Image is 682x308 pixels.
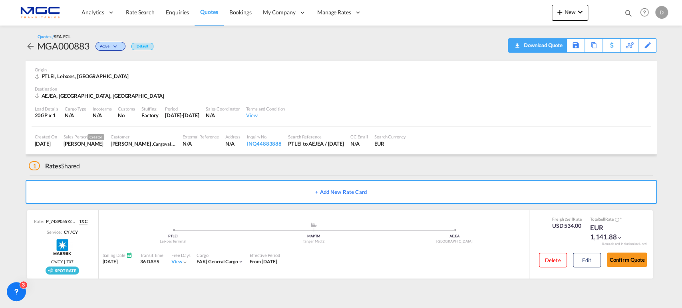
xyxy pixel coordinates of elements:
div: Origin [35,67,648,73]
span: Z07 [66,259,74,265]
div: Carmen . [111,140,176,147]
div: Inquiry No. [247,134,282,140]
div: Sailing Date [103,252,133,258]
div: Transit Time [140,252,163,258]
div: Rollable available [46,267,79,274]
div: [GEOGRAPHIC_DATA] [384,239,525,244]
md-icon: icon-download [512,40,522,46]
div: Quote PDF is not available at this time [512,39,563,51]
span: Subject to Remarks [619,217,621,221]
div: Freight Rate [552,216,582,222]
span: T&C [79,218,87,225]
div: Destination [35,86,648,92]
img: 92835000d1c111ee8b33af35afdd26c7.png [12,4,66,22]
span: Rates [45,162,61,170]
div: Search Reference [288,134,344,140]
div: Factory Stuffing [141,112,159,119]
img: Maersk Spot [52,237,72,257]
div: Save As Template [567,39,585,52]
div: icon-arrow-left [26,39,37,52]
div: Customer [111,134,176,140]
div: Total Rate [590,216,630,223]
div: Download Quote [512,39,563,51]
div: Change Status Here [95,42,125,51]
div: CY / CY [62,229,78,235]
div: View [246,112,285,119]
div: Quotes /SEA-FCL [38,34,71,39]
span: Manage Rates [317,8,351,16]
md-icon: icon-chevron-down [182,259,188,265]
button: Confirm Quote [607,253,647,267]
div: N/A [65,112,86,119]
div: Change Status Here [89,39,127,52]
div: Incoterms [93,106,111,112]
div: Diogo Santos [64,140,104,147]
div: P_7439055721_P01lbki87 [44,218,76,225]
div: No [118,112,135,119]
div: Created On [35,134,57,140]
div: Remark and Inclusion included [596,242,653,246]
span: SEA-FCL [54,34,71,39]
div: From 26 Sep 2025 [249,259,277,265]
span: Service: [47,229,62,235]
div: PTLEI to AEJEA / 26 Sep 2025 [288,140,344,147]
div: Viewicon-chevron-down [171,259,188,265]
md-icon: icon-plus 400-fg [555,7,565,17]
div: Download Quote [522,39,563,51]
div: AEJEA [384,234,525,239]
div: [DATE] [103,259,133,265]
md-icon: icon-chevron-down [617,235,622,241]
div: CC Email [350,134,368,140]
div: N/A [183,140,219,147]
span: Cargoval Port S.L. [153,140,187,147]
div: N/A [206,112,240,119]
div: PTLEI [103,234,243,239]
div: Free Days [171,252,191,258]
md-icon: icon-chevron-down [575,7,585,17]
span: Active [100,44,111,51]
div: Sales Coordinator [206,106,240,112]
div: Cargo Type [65,106,86,112]
span: | [63,259,66,265]
span: Help [638,6,651,19]
div: MAPTM [243,234,384,239]
span: Bookings [229,9,252,16]
div: N/A [93,112,102,119]
span: Quotes [200,8,218,15]
div: Help [638,6,655,20]
div: EUR [374,140,406,147]
div: general cargo [197,259,238,265]
div: PTLEI, Leixoes, Europe [35,73,131,80]
div: External Reference [183,134,219,140]
div: Shared [29,162,80,170]
div: N/A [350,140,368,147]
span: PTLEI, Leixoes, [GEOGRAPHIC_DATA] [42,73,129,79]
button: icon-plus 400-fgNewicon-chevron-down [552,5,588,21]
span: Sell [566,217,573,221]
div: 20GP x 1 [35,112,59,119]
div: Terms and Condition [246,106,285,112]
span: Rate Search [126,9,155,16]
button: Edit [573,253,601,267]
div: Tanger Med 2 [243,239,384,244]
div: Address [225,134,241,140]
button: Spot Rates are dynamic & can fluctuate with time [613,217,619,223]
div: D [655,6,668,19]
div: Search Currency [374,134,406,140]
img: Spot_rate_rollable_v2.png [46,267,79,274]
span: My Company [263,8,296,16]
span: 1 [29,161,40,170]
span: Analytics [82,8,104,16]
div: Effective Period [249,252,280,258]
md-icon: icon-chevron-down [111,45,121,49]
div: 26 Sep 2025 [35,140,57,147]
span: Enquiries [166,9,189,16]
span: FAK [197,259,208,265]
span: From [DATE] [249,259,277,265]
div: AEJEA, Jebel Ali, Middle East [35,92,167,99]
md-icon: assets/icons/custom/ship-fill.svg [309,223,318,227]
button: + Add New Rate Card [26,180,657,204]
div: Period [165,106,199,112]
md-icon: icon-magnify [624,9,633,18]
